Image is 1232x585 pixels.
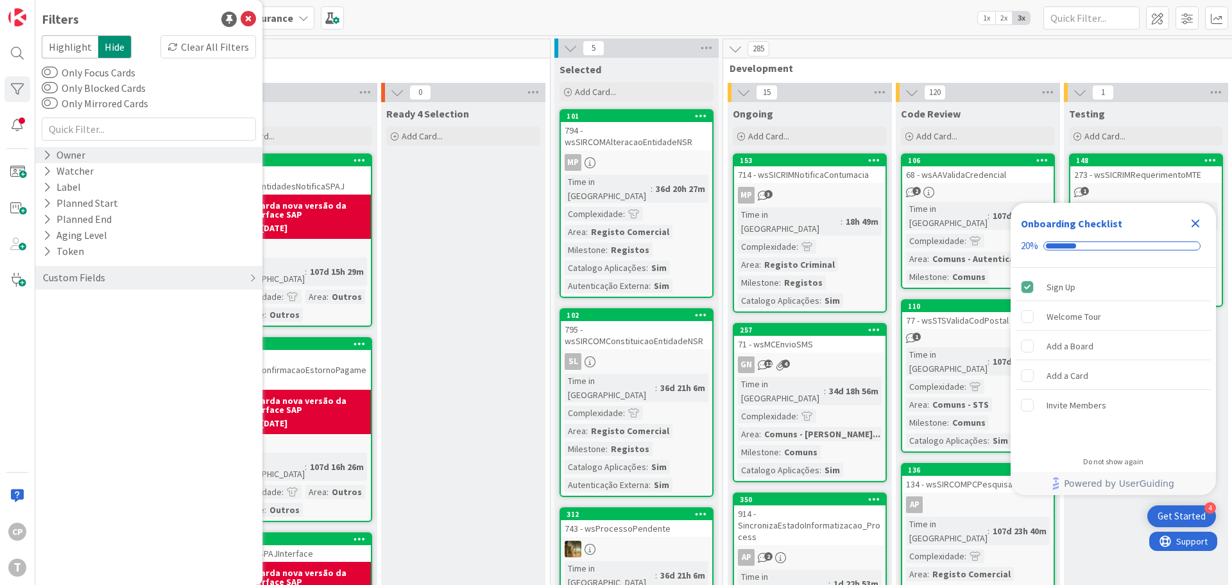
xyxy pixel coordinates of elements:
span: : [796,409,798,423]
div: Sim [989,433,1011,448]
div: 110 [908,302,1054,311]
div: Label [42,179,82,195]
div: 36d 20h 27m [653,182,708,196]
div: 350 [734,494,886,505]
span: : [759,258,761,272]
div: 369 [219,155,371,166]
div: 365 [225,340,371,349]
label: Only Mirrored Cards [42,96,148,111]
span: Add Card... [402,130,443,142]
div: Milestone [738,445,779,459]
span: : [988,524,989,538]
button: Only Mirrored Cards [42,97,58,110]
span: : [282,485,284,499]
div: Invite Members is incomplete. [1016,391,1211,419]
div: MP [565,154,581,171]
span: 12 [764,360,773,368]
div: AP [902,496,1054,513]
div: Time in [GEOGRAPHIC_DATA] [906,517,988,545]
span: 120 [924,85,946,100]
button: Only Blocked Cards [42,82,58,94]
div: 914 - SincronizaEstadoInformatizacao_Process [734,505,886,545]
div: Time in [GEOGRAPHIC_DATA] [223,258,305,286]
div: 148 [1076,156,1222,165]
div: 106 [902,155,1054,166]
div: Area [738,258,759,272]
span: : [327,485,329,499]
span: Selected [560,63,601,76]
div: 390 [219,534,371,545]
div: Complexidade [738,240,796,254]
div: Planned End [42,211,113,227]
div: 795 - wsSIRCOMConstituicaoEntidadeNSR [561,321,712,349]
span: : [841,214,843,229]
div: 3651137 - sapSPAJConfirmacaoEstornoPagamentos [219,338,371,390]
div: Autenticação Externa [565,478,649,492]
div: Checklist Container [1011,203,1216,495]
span: : [964,234,966,248]
span: : [988,209,989,223]
div: 102795 - wsSIRCOMConstituicaoEntidadeNSR [561,310,712,349]
div: 106 [908,156,1054,165]
div: Aging Level [42,227,108,243]
span: Add Card... [1084,130,1125,142]
div: Sim [821,463,843,477]
div: Token [42,243,85,259]
span: Testing [1069,107,1105,120]
div: 369 [225,156,371,165]
div: Area [906,397,927,412]
div: 107d 23h 40m [989,354,1050,369]
div: Area [906,567,927,581]
div: Do not show again [1083,457,1143,467]
div: 107d 23h 40m [989,209,1050,223]
div: Catalogo Aplicações [565,261,646,275]
div: Sim [651,279,672,293]
span: Code Review [901,107,961,120]
div: Outros [266,308,303,322]
div: Catalogo Aplicações [906,433,988,448]
span: 285 [748,41,769,57]
div: Sign Up [1047,279,1075,295]
div: 1136 - wsSPAJInterface [219,545,371,562]
div: Watcher [42,163,95,179]
div: AP [738,549,755,566]
div: Checklist items [1011,268,1216,448]
div: 1519 - prjSPAJ_EntidadesNotificaSPAJ [219,166,371,195]
span: 5 [583,40,604,56]
span: : [305,460,307,474]
div: 350914 - SincronizaEstadoInformatizacao_Process [734,494,886,545]
span: : [649,279,651,293]
div: 25771 - wsMCEnvioSMS [734,324,886,353]
div: [DATE] [261,222,287,235]
span: 1x [978,12,995,24]
span: : [779,275,781,290]
div: GN [738,356,755,373]
div: 257 [740,326,886,335]
div: Milestone [565,243,606,257]
div: 101 [567,112,712,121]
div: 134 - wsSIRCOMPCPesquisaMike [902,476,1054,493]
div: CP [8,523,26,541]
div: Time in [GEOGRAPHIC_DATA] [565,175,651,203]
span: Powered by UserGuiding [1064,476,1174,491]
span: : [964,549,966,563]
span: Ready 4 Selection [386,107,469,120]
div: 36d 21h 6m [657,381,708,395]
div: MP [561,154,712,171]
div: Add a Card [1047,368,1088,383]
div: 101 [561,110,712,122]
div: 148273 - wsSICRIMRequerimentoMTE [1070,155,1222,183]
input: Quick Filter... [42,118,256,141]
img: JC [565,541,581,557]
div: Close Checklist [1185,213,1206,234]
div: Add a Board [1047,338,1093,354]
span: Ongoing [733,107,773,120]
span: : [964,380,966,394]
span: : [655,381,657,395]
div: Complexidade [565,207,623,221]
div: Area [305,485,327,499]
div: Milestone [738,275,779,290]
div: Comuns [949,415,989,430]
div: 18h 49m [843,214,882,229]
div: 273 - wsSICRIMRequerimentoMTE [1070,166,1222,183]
